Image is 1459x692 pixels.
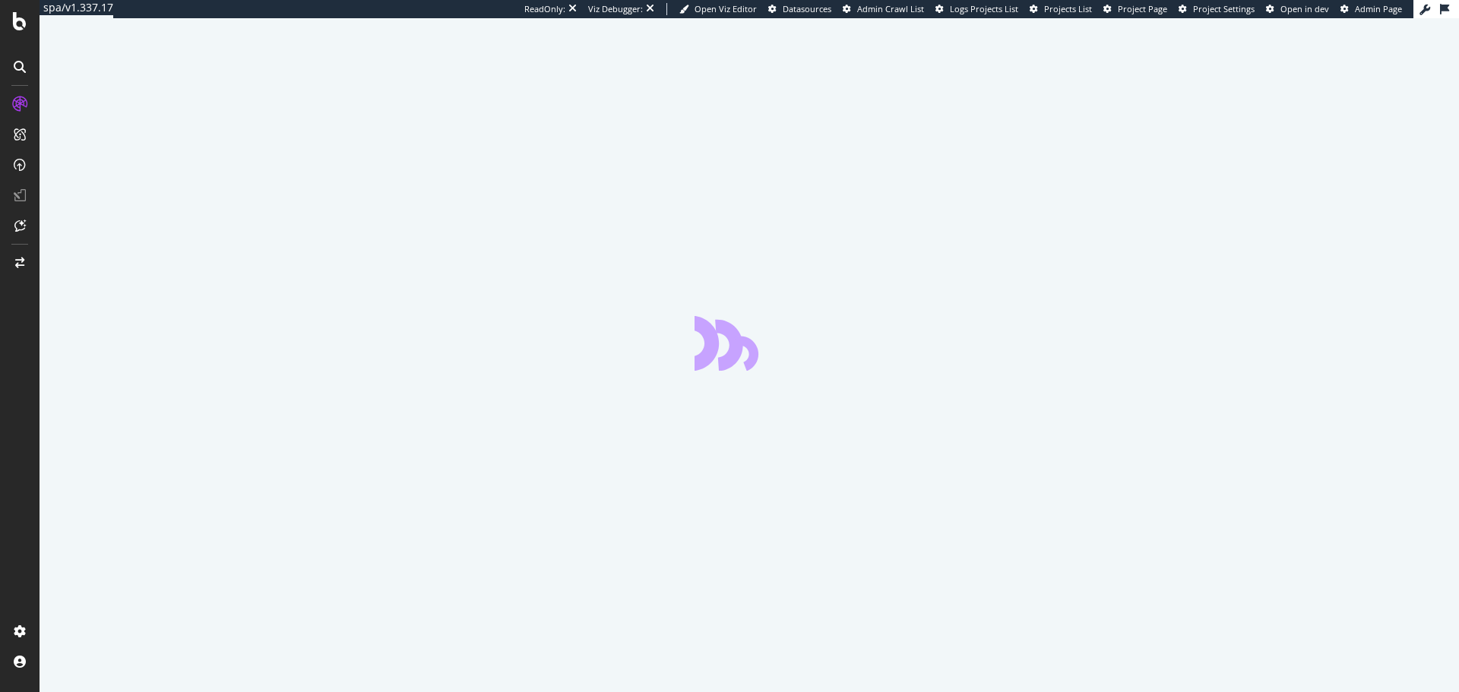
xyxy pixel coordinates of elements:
[679,3,757,15] a: Open Viz Editor
[1193,3,1255,14] span: Project Settings
[524,3,565,15] div: ReadOnly:
[950,3,1018,14] span: Logs Projects List
[588,3,643,15] div: Viz Debugger:
[1179,3,1255,15] a: Project Settings
[783,3,831,14] span: Datasources
[935,3,1018,15] a: Logs Projects List
[1266,3,1329,15] a: Open in dev
[1044,3,1092,14] span: Projects List
[843,3,924,15] a: Admin Crawl List
[695,3,757,14] span: Open Viz Editor
[1103,3,1167,15] a: Project Page
[1355,3,1402,14] span: Admin Page
[1030,3,1092,15] a: Projects List
[1118,3,1167,14] span: Project Page
[1340,3,1402,15] a: Admin Page
[1280,3,1329,14] span: Open in dev
[768,3,831,15] a: Datasources
[857,3,924,14] span: Admin Crawl List
[695,316,804,371] div: animation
